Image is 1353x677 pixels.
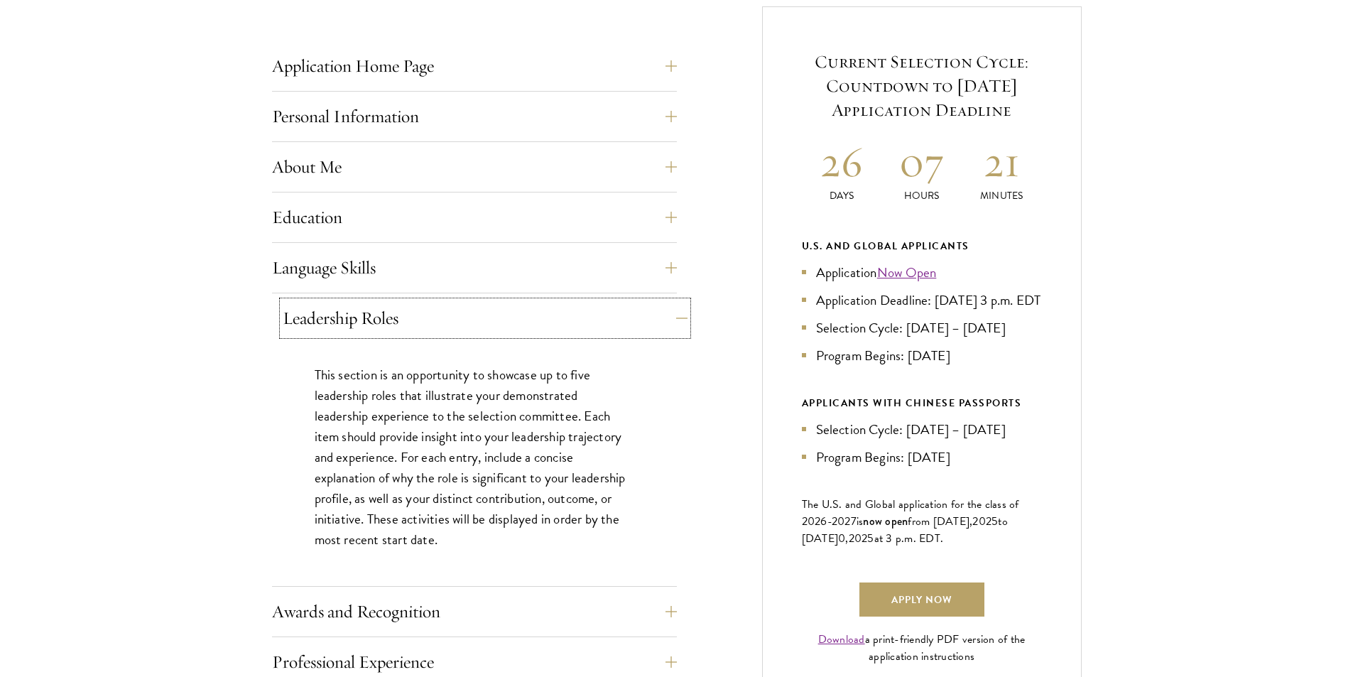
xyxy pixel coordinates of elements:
li: Program Begins: [DATE] [802,345,1042,366]
span: is [857,513,864,530]
a: Now Open [877,262,937,283]
span: now open [863,513,908,529]
span: 5 [991,513,998,530]
span: , [845,530,848,547]
div: U.S. and Global Applicants [802,237,1042,255]
p: This section is an opportunity to showcase up to five leadership roles that illustrate your demon... [315,364,634,551]
button: Awards and Recognition [272,595,677,629]
h2: 21 [962,135,1042,188]
span: 5 [867,530,874,547]
button: Personal Information [272,99,677,134]
span: 202 [972,513,991,530]
div: APPLICANTS WITH CHINESE PASSPORTS [802,394,1042,412]
span: from [DATE], [908,513,972,530]
div: a print-friendly PDF version of the application instructions [802,631,1042,665]
p: Minutes [962,188,1042,203]
span: 6 [820,513,827,530]
h2: 26 [802,135,882,188]
button: Language Skills [272,251,677,285]
li: Application [802,262,1042,283]
li: Selection Cycle: [DATE] – [DATE] [802,419,1042,440]
li: Application Deadline: [DATE] 3 p.m. EDT [802,290,1042,310]
a: Download [818,631,865,648]
p: Days [802,188,882,203]
span: to [DATE] [802,513,1008,547]
h2: 07 [881,135,962,188]
span: The U.S. and Global application for the class of 202 [802,496,1019,530]
button: Leadership Roles [283,301,688,335]
p: Hours [881,188,962,203]
li: Selection Cycle: [DATE] – [DATE] [802,318,1042,338]
button: Education [272,200,677,234]
span: 202 [849,530,868,547]
button: About Me [272,150,677,184]
span: 7 [851,513,857,530]
button: Application Home Page [272,49,677,83]
span: at 3 p.m. EDT. [874,530,944,547]
span: 0 [838,530,845,547]
span: -202 [827,513,851,530]
a: Apply Now [859,583,984,617]
li: Program Begins: [DATE] [802,447,1042,467]
h5: Current Selection Cycle: Countdown to [DATE] Application Deadline [802,50,1042,122]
